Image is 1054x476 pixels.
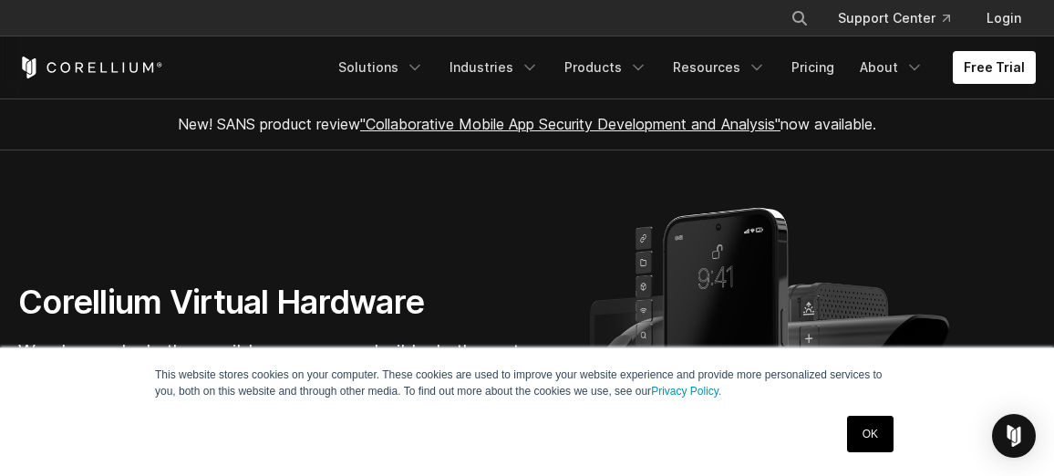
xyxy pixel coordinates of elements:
[18,282,565,323] h1: Corellium Virtual Hardware
[360,115,780,133] a: "Collaborative Mobile App Security Development and Analysis"
[327,51,1036,84] div: Navigation Menu
[155,367,899,399] p: This website stores cookies on your computer. These cookies are used to improve your website expe...
[662,51,777,84] a: Resources
[780,51,845,84] a: Pricing
[972,2,1036,35] a: Login
[992,414,1036,458] div: Open Intercom Messenger
[18,337,565,419] p: We changed what's possible, so you can build what's next. Virtual devices for iOS, Android, and A...
[439,51,550,84] a: Industries
[178,115,876,133] span: New! SANS product review now available.
[953,51,1036,84] a: Free Trial
[651,385,721,398] a: Privacy Policy.
[18,57,163,78] a: Corellium Home
[769,2,1036,35] div: Navigation Menu
[553,51,658,84] a: Products
[327,51,435,84] a: Solutions
[783,2,816,35] button: Search
[823,2,965,35] a: Support Center
[847,416,894,452] a: OK
[849,51,935,84] a: About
